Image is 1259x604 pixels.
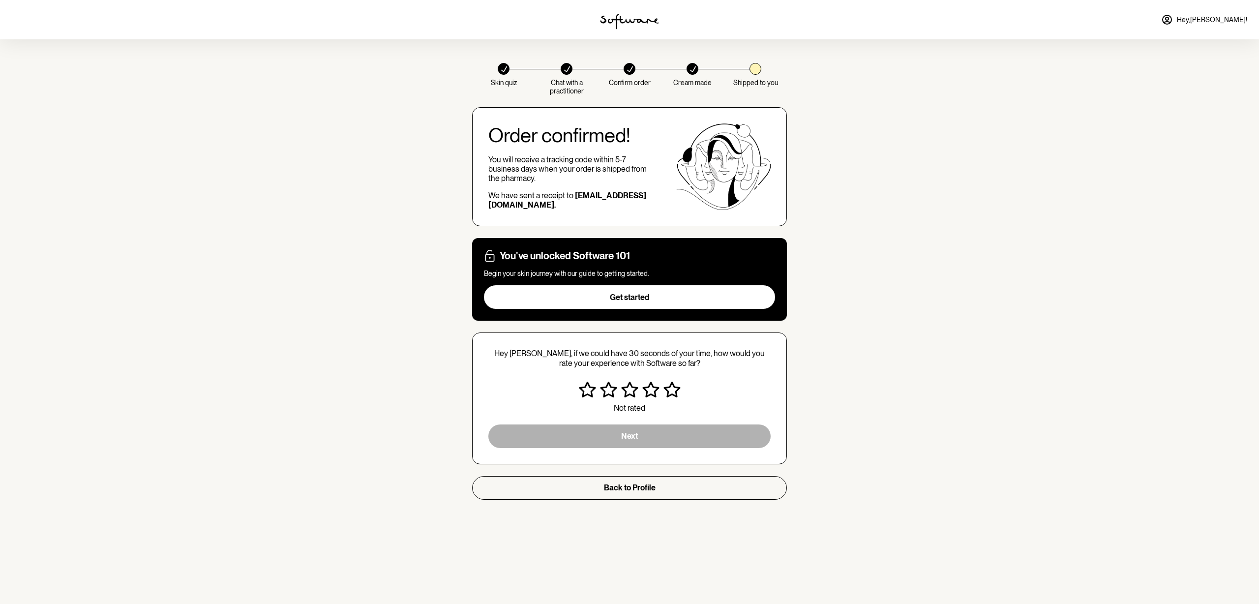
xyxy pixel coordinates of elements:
button: Get started [484,285,775,309]
img: Software graphic [676,123,771,210]
span: Back to Profile [604,483,656,492]
a: Hey,[PERSON_NAME]! [1155,8,1253,31]
button: Satisfied [640,380,661,399]
button: Back to Profile [472,476,787,500]
p: Chat with a practitioner [535,79,598,95]
span: Get started [610,293,649,302]
button: Next [488,424,771,448]
img: software logo [600,14,659,30]
span: Hey, [PERSON_NAME] ! [1177,16,1247,24]
button: Neutral [619,380,640,399]
p: Begin your skin journey with our guide to getting started. [484,270,775,278]
p: Shipped to you [733,79,778,87]
p: You will receive a tracking code within 5-7 business days when your order is shipped from the pha... [488,155,657,183]
p: Skin quiz [491,79,517,87]
strong: [EMAIL_ADDRESS][DOMAIN_NAME] . [488,191,646,210]
p: Hey [PERSON_NAME], if we could have 30 seconds of your time, how would you rate your experience w... [488,349,771,367]
button: Very satisfied [661,380,683,399]
h2: Order confirmed! [488,123,657,147]
h5: You've unlocked Software 101 [500,250,630,262]
p: Not rated [577,403,683,413]
button: Unsatisfied [598,380,619,399]
p: Cream made [673,79,712,87]
p: Confirm order [609,79,651,87]
p: We have sent a receipt to [488,191,657,210]
button: Very unsatisfied [577,380,598,399]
